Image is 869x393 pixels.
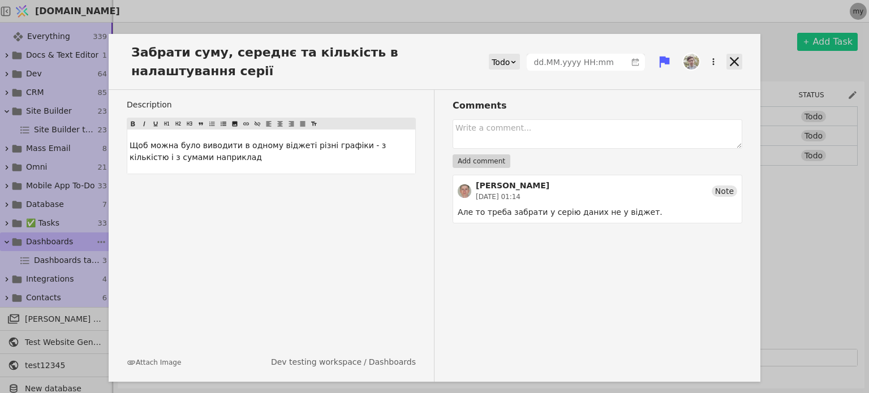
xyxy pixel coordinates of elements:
div: [PERSON_NAME] [476,180,549,192]
img: Ad [683,54,699,70]
div: Але то треба забрати у серію даних не у віджет. [458,206,737,218]
label: Description [127,99,416,111]
div: Note [712,185,737,197]
img: РS [458,184,471,198]
h3: Comments [453,99,742,113]
input: dd.MM.yyyy HH:mm [527,54,626,70]
div: / [271,356,416,368]
button: Add comment [453,154,510,168]
div: [DATE] 01:14 [476,192,549,202]
div: Todo [492,54,510,70]
span: Забрати суму, середнє та кількість в налаштування серії [127,43,489,80]
a: Dev testing workspace [271,356,362,368]
span: Щоб можна було виводити в одному віджеті різні графіки - з кількістю і з сумами наприклад [130,141,389,162]
a: Dashboards [369,356,416,368]
svg: calender simple [631,58,639,66]
button: Attach Image [127,357,181,368]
